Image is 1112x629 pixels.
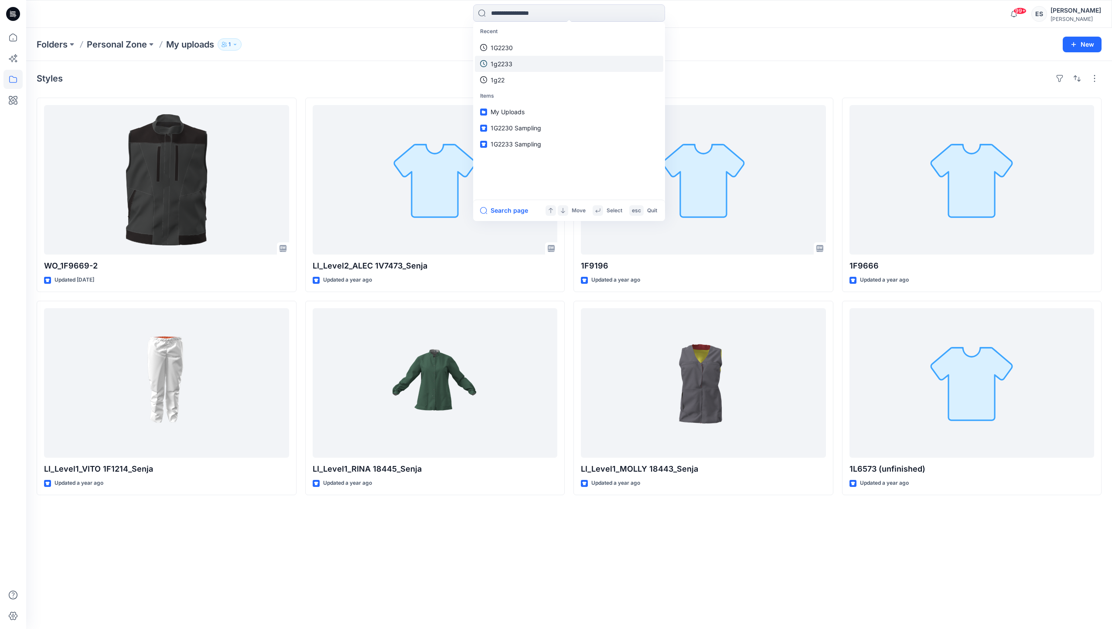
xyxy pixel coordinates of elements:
p: Updated [DATE] [55,275,94,285]
p: Updated a year ago [860,275,909,285]
p: LI_Level1_VITO 1F1214_Senja [44,463,289,475]
a: 1g22 [475,72,663,88]
a: Folders [37,38,68,51]
a: 1g2233 [475,56,663,72]
span: My Uploads [491,108,525,116]
p: LI_Level1_MOLLY 18443_Senja [581,463,826,475]
p: Move [572,206,586,215]
p: WO_1F9669-2 [44,260,289,272]
a: 1G2233 Sampling [475,136,663,152]
a: 1L6573 (unfinished) [849,308,1095,458]
p: Quit [647,206,657,215]
a: 1F9666 [849,105,1095,255]
a: 1G2230 Sampling [475,120,663,136]
p: Updated a year ago [323,479,372,488]
a: Personal Zone [87,38,147,51]
button: Search page [480,205,528,216]
p: Select [607,206,622,215]
p: 1F9666 [849,260,1095,272]
span: 99+ [1013,7,1027,14]
p: 1G2230 [491,43,513,52]
p: 1L6573 (unfinished) [849,463,1095,475]
p: LI_Level2_ALEC 1V7473_Senja [313,260,558,272]
span: 1G2230 Sampling [491,124,541,132]
p: Recent [475,24,663,40]
p: Updated a year ago [55,479,103,488]
p: 1F9196 [581,260,826,272]
a: LI_Level2_ALEC 1V7473_Senja [313,105,558,255]
a: My Uploads [475,104,663,120]
a: 1F9196 [581,105,826,255]
a: 1G2230 [475,40,663,56]
p: 1 [229,40,231,49]
h4: Styles [37,73,63,84]
p: My uploads [166,38,214,51]
a: LI_Level1_VITO 1F1214_Senja [44,308,289,458]
p: esc [632,206,641,215]
p: LI_Level1_RINA 18445_Senja [313,463,558,475]
div: [PERSON_NAME] [1051,16,1101,22]
p: Updated a year ago [591,479,640,488]
p: 1g22 [491,75,505,85]
p: 1g2233 [491,59,512,68]
p: Updated a year ago [323,275,372,285]
div: [PERSON_NAME] [1051,5,1101,16]
button: New [1063,37,1102,52]
p: Updated a year ago [860,479,909,488]
div: ES [1031,6,1047,22]
p: Updated a year ago [591,275,640,285]
a: WO_1F9669-2 [44,105,289,255]
a: LI_Level1_RINA 18445_Senja [313,308,558,458]
span: 1G2233 Sampling [491,140,541,148]
a: LI_Level1_MOLLY 18443_Senja [581,308,826,458]
button: 1 [218,38,242,51]
p: Items [475,88,663,104]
